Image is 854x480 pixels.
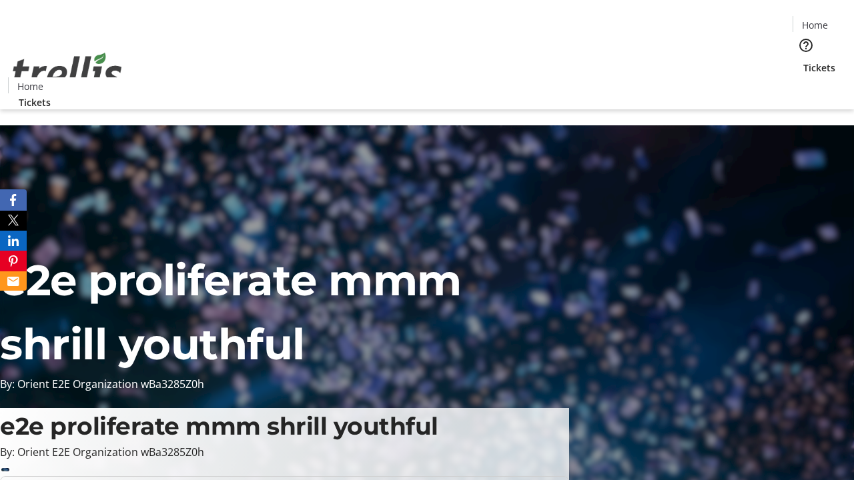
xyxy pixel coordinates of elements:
a: Home [793,18,836,32]
button: Help [793,32,819,59]
span: Home [17,79,43,93]
a: Tickets [8,95,61,109]
button: Cart [793,75,819,101]
img: Orient E2E Organization wBa3285Z0h's Logo [8,38,127,105]
a: Tickets [793,61,846,75]
span: Tickets [803,61,835,75]
span: Home [802,18,828,32]
a: Home [9,79,51,93]
span: Tickets [19,95,51,109]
